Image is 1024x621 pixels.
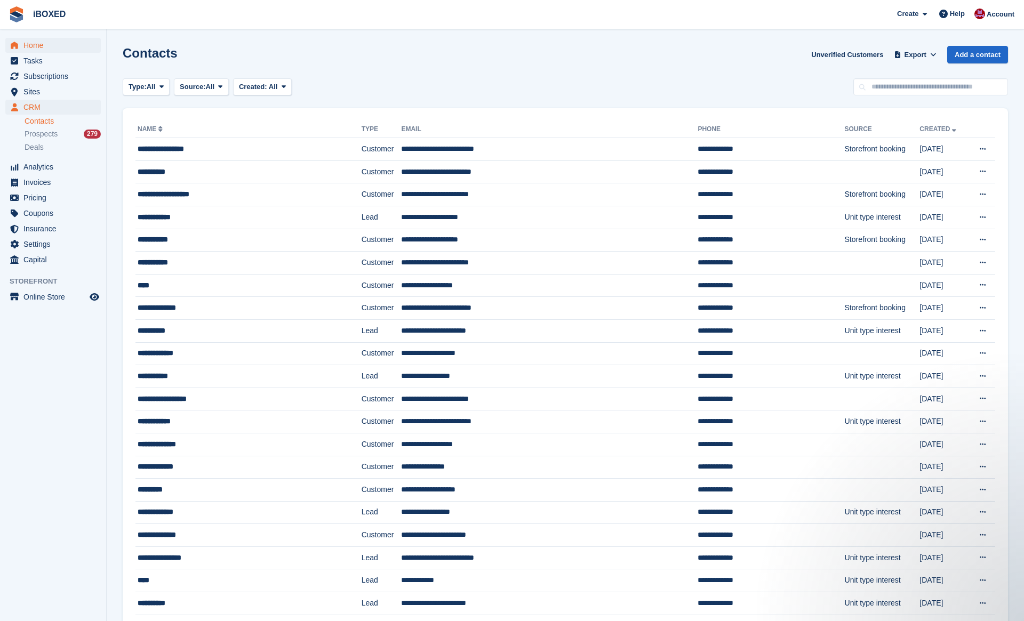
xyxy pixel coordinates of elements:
span: Sites [23,84,87,99]
a: menu [5,38,101,53]
td: Customer [362,274,402,297]
a: menu [5,221,101,236]
span: Analytics [23,159,87,174]
td: [DATE] [919,229,967,252]
button: Type: All [123,78,170,96]
td: Unit type interest [845,410,920,433]
td: Lead [362,592,402,615]
a: iBOXED [29,5,70,23]
span: Type: [129,82,147,92]
span: Home [23,38,87,53]
td: Customer [362,388,402,410]
a: menu [5,159,101,174]
td: Customer [362,410,402,433]
a: menu [5,252,101,267]
td: Customer [362,229,402,252]
td: Unit type interest [845,365,920,388]
a: menu [5,84,101,99]
td: Unit type interest [845,592,920,615]
th: Email [401,121,698,138]
td: Storefront booking [845,229,920,252]
td: Lead [362,546,402,569]
span: Prospects [25,129,58,139]
td: [DATE] [919,342,967,365]
td: Customer [362,183,402,206]
img: Amanda Forder [974,9,985,19]
td: Unit type interest [845,546,920,569]
td: [DATE] [919,456,967,479]
td: Customer [362,433,402,456]
td: Customer [362,297,402,320]
a: menu [5,190,101,205]
a: menu [5,69,101,84]
button: Export [892,46,939,63]
td: Customer [362,342,402,365]
td: Unit type interest [845,569,920,592]
td: [DATE] [919,319,967,342]
td: [DATE] [919,252,967,275]
span: Help [950,9,965,19]
span: Coupons [23,206,87,221]
td: Lead [362,501,402,524]
td: Customer [362,456,402,479]
span: Settings [23,237,87,252]
a: menu [5,237,101,252]
td: [DATE] [919,479,967,502]
span: Pricing [23,190,87,205]
td: Customer [362,479,402,502]
td: Lead [362,206,402,229]
span: Subscriptions [23,69,87,84]
span: Tasks [23,53,87,68]
span: All [269,83,278,91]
div: 279 [84,130,101,139]
td: [DATE] [919,501,967,524]
td: [DATE] [919,524,967,547]
span: Export [905,50,926,60]
a: Created [919,125,958,133]
td: Lead [362,319,402,342]
a: menu [5,175,101,190]
td: Customer [362,252,402,275]
a: Unverified Customers [807,46,887,63]
th: Type [362,121,402,138]
span: All [206,82,215,92]
h1: Contacts [123,46,178,60]
span: Deals [25,142,44,152]
span: Created: [239,83,267,91]
td: [DATE] [919,138,967,161]
td: Storefront booking [845,297,920,320]
td: Unit type interest [845,501,920,524]
td: Lead [362,569,402,592]
a: Deals [25,142,101,153]
td: [DATE] [919,388,967,410]
td: [DATE] [919,206,967,229]
td: [DATE] [919,183,967,206]
span: Online Store [23,289,87,304]
td: Unit type interest [845,206,920,229]
span: Source: [180,82,205,92]
span: Insurance [23,221,87,236]
a: menu [5,206,101,221]
th: Source [845,121,920,138]
a: Add a contact [947,46,1008,63]
span: Invoices [23,175,87,190]
td: Customer [362,524,402,547]
td: Customer [362,160,402,183]
a: Contacts [25,116,101,126]
td: Customer [362,138,402,161]
td: Storefront booking [845,138,920,161]
td: Unit type interest [845,319,920,342]
button: Source: All [174,78,229,96]
span: Storefront [10,276,106,287]
a: Preview store [88,291,101,303]
td: [DATE] [919,433,967,456]
th: Phone [698,121,844,138]
span: Account [987,9,1014,20]
button: Created: All [233,78,292,96]
span: All [147,82,156,92]
td: [DATE] [919,410,967,433]
td: [DATE] [919,297,967,320]
td: Storefront booking [845,183,920,206]
a: menu [5,53,101,68]
a: Name [138,125,165,133]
